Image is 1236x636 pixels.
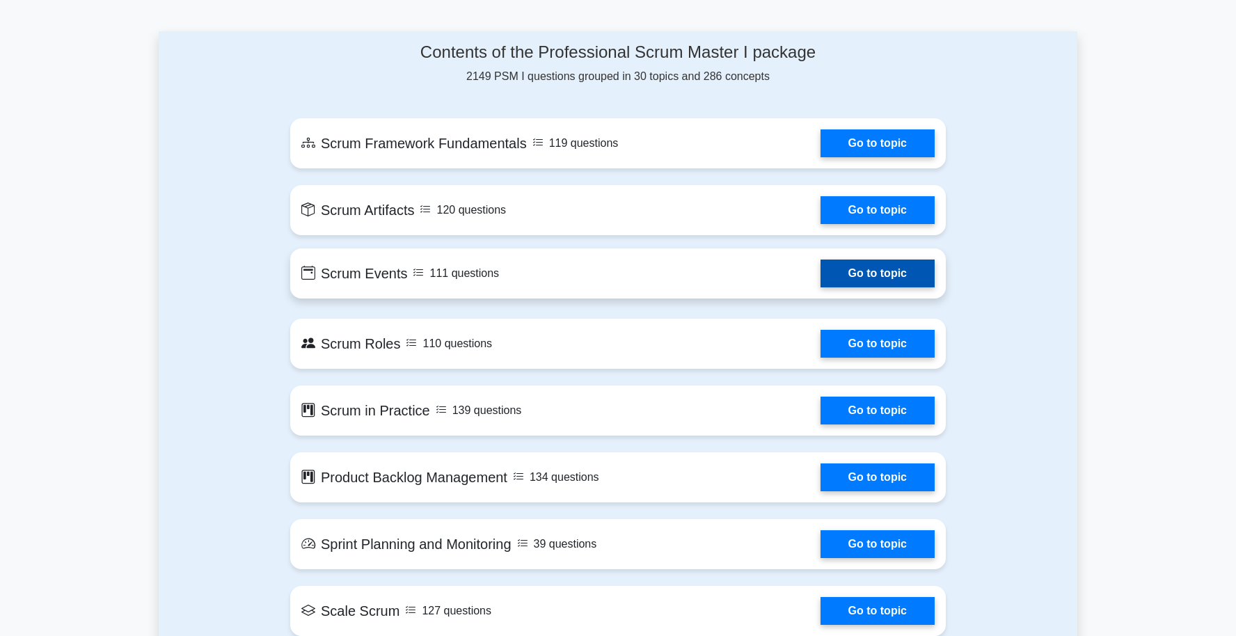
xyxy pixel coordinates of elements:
[821,260,935,287] a: Go to topic
[290,42,946,63] h4: Contents of the Professional Scrum Master I package
[821,463,935,491] a: Go to topic
[821,530,935,558] a: Go to topic
[821,129,935,157] a: Go to topic
[290,42,946,85] div: 2149 PSM I questions grouped in 30 topics and 286 concepts
[821,330,935,358] a: Go to topic
[821,397,935,424] a: Go to topic
[821,597,935,625] a: Go to topic
[821,196,935,224] a: Go to topic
